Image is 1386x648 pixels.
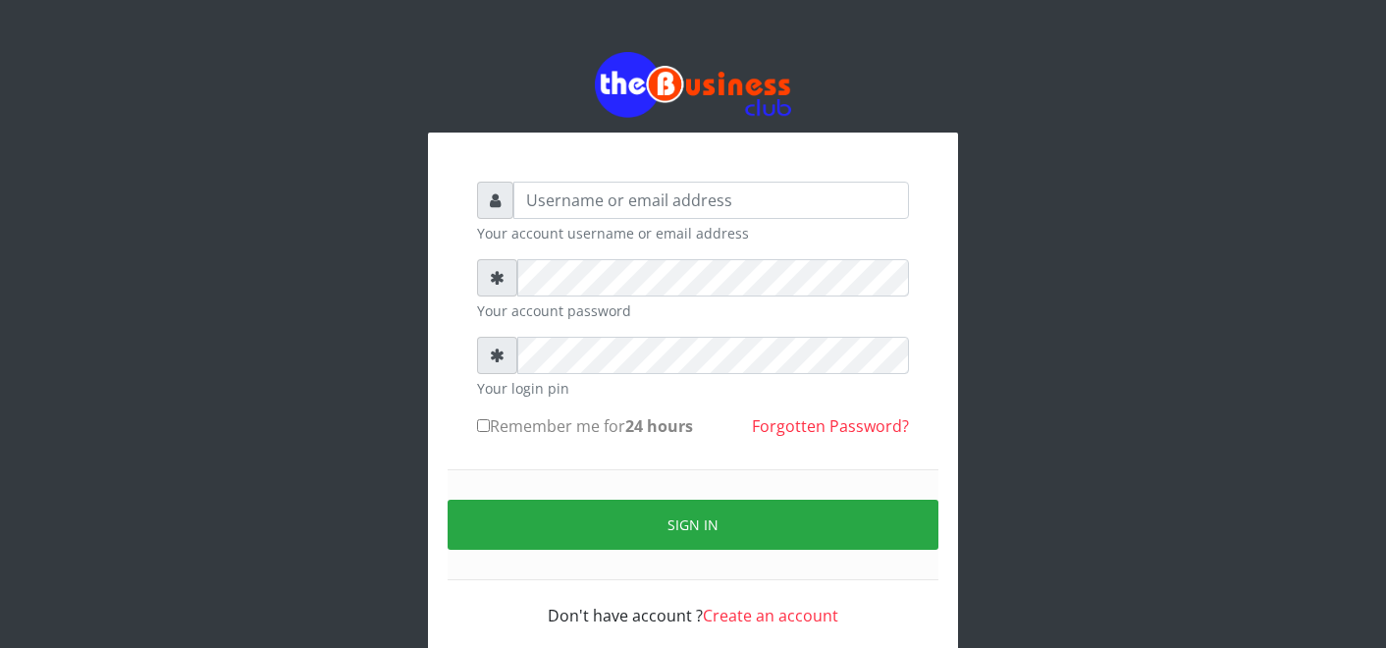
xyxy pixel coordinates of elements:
a: Forgotten Password? [752,415,909,437]
button: Sign in [448,500,938,550]
label: Remember me for [477,414,693,438]
input: Remember me for24 hours [477,419,490,432]
a: Create an account [703,605,838,626]
small: Your login pin [477,378,909,399]
b: 24 hours [625,415,693,437]
input: Username or email address [513,182,909,219]
small: Your account username or email address [477,223,909,243]
small: Your account password [477,300,909,321]
div: Don't have account ? [477,580,909,627]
